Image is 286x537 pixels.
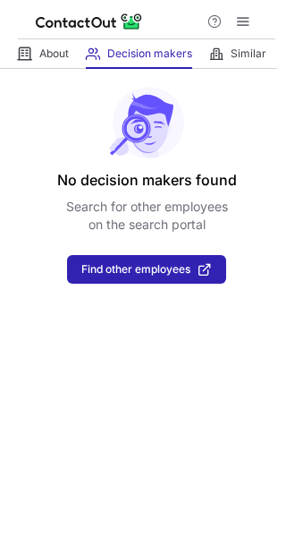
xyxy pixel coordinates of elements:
[66,198,228,234] p: Search for other employees on the search portal
[67,255,226,284] button: Find other employees
[107,47,192,61] span: Decision makers
[36,11,143,32] img: ContactOut v5.3.10
[81,263,190,276] span: Find other employees
[231,47,266,61] span: Similar
[57,169,237,191] header: No decision makers found
[39,47,69,61] span: About
[108,87,185,158] img: No leads found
